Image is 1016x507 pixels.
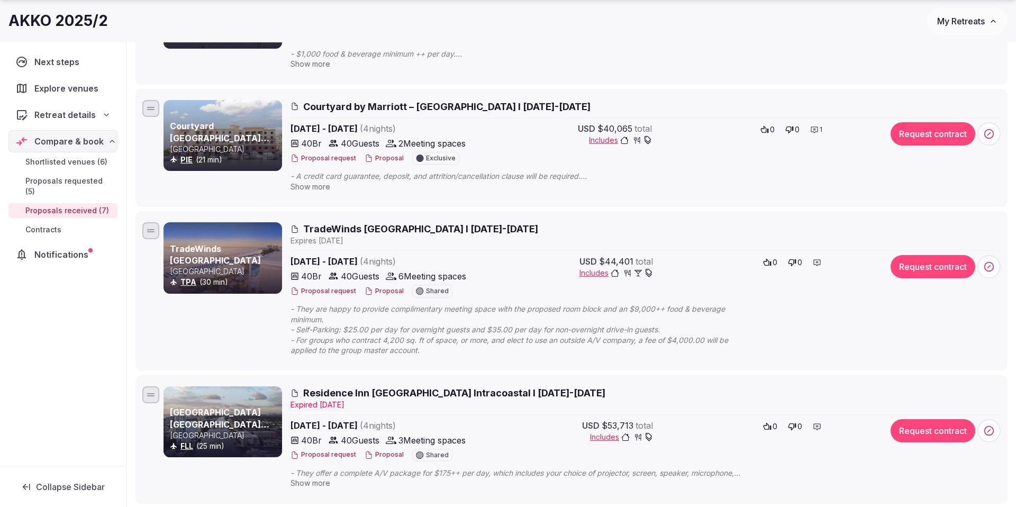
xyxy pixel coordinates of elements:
[634,122,652,135] span: total
[797,257,802,268] span: 0
[770,124,775,135] span: 0
[291,236,1001,246] div: Expire s [DATE]
[170,243,261,266] a: TradeWinds [GEOGRAPHIC_DATA]
[785,255,805,270] button: 0
[8,11,108,31] h1: AKKO 2025/2
[365,450,404,459] button: Proposal
[291,59,330,68] span: Show more
[291,287,356,296] button: Proposal request
[170,407,269,453] a: [GEOGRAPHIC_DATA] [GEOGRAPHIC_DATA] Intracoastal/Il [GEOGRAPHIC_DATA]
[773,421,777,432] span: 0
[303,222,538,236] span: TradeWinds [GEOGRAPHIC_DATA] I [DATE]-[DATE]
[291,478,330,487] span: Show more
[291,49,765,59] span: - $1,000 food & beverage minimum ++ per day. - With the daily food & beverage minimum reached or ...
[8,174,117,199] a: Proposals requested (5)
[8,475,117,499] button: Collapse Sidebar
[891,255,975,278] button: Request contract
[820,125,822,134] span: 1
[301,434,322,447] span: 40 Br
[291,122,477,135] span: [DATE] - [DATE]
[891,419,975,442] button: Request contract
[303,386,605,400] span: Residence Inn [GEOGRAPHIC_DATA] Intracoastal I [DATE]-[DATE]
[25,176,113,197] span: Proposals requested (5)
[180,155,193,165] button: PIE
[291,154,356,163] button: Proposal request
[170,144,280,155] p: [GEOGRAPHIC_DATA]
[785,419,805,434] button: 0
[360,256,396,267] span: ( 4 night s )
[180,155,193,164] a: PIE
[170,430,280,441] p: [GEOGRAPHIC_DATA]
[341,137,379,150] span: 40 Guests
[426,155,456,161] span: Exclusive
[34,56,84,68] span: Next steps
[578,122,595,135] span: USD
[34,135,104,148] span: Compare & book
[773,257,777,268] span: 0
[180,277,196,287] button: TPA
[937,16,985,26] span: My Retreats
[8,51,117,73] a: Next steps
[291,171,765,182] span: - A credit card guarantee, deposit, and attrition/cancellation clause will be required. - Breakou...
[8,155,117,169] a: Shortlisted venues (6)
[36,482,105,492] span: Collapse Sidebar
[636,419,653,432] span: total
[589,135,652,146] button: Includes
[782,122,803,137] button: 0
[180,277,196,286] a: TPA
[597,122,632,135] span: $40,065
[170,266,280,277] p: [GEOGRAPHIC_DATA]
[180,441,193,451] button: FLL
[34,82,103,95] span: Explore venues
[25,205,109,216] span: Proposals received (7)
[170,441,280,451] div: (25 min)
[291,419,477,432] span: [DATE] - [DATE]
[303,100,591,113] span: Courtyard by Marriott – [GEOGRAPHIC_DATA] I [DATE]-[DATE]
[341,434,379,447] span: 40 Guests
[25,157,107,167] span: Shortlisted venues (6)
[579,255,597,268] span: USD
[341,270,379,283] span: 40 Guests
[426,452,449,458] span: Shared
[582,419,600,432] span: USD
[360,123,396,134] span: ( 4 night s )
[398,434,466,447] span: 3 Meeting spaces
[8,222,117,237] a: Contracts
[170,155,280,165] div: (21 min)
[8,243,117,266] a: Notifications
[760,419,781,434] button: 0
[891,122,975,146] button: Request contract
[579,268,653,278] button: Includes
[301,270,322,283] span: 40 Br
[797,421,802,432] span: 0
[360,420,396,431] span: ( 4 night s )
[757,122,778,137] button: 0
[602,419,633,432] span: $53,713
[180,441,193,450] a: FLL
[291,182,330,191] span: Show more
[8,203,117,218] a: Proposals received (7)
[795,124,800,135] span: 0
[599,255,633,268] span: $44,401
[365,287,404,296] button: Proposal
[426,288,449,294] span: Shared
[927,8,1008,34] button: My Retreats
[301,137,322,150] span: 40 Br
[34,108,96,121] span: Retreat details
[170,277,280,287] div: (30 min)
[398,137,466,150] span: 2 Meeting spaces
[8,77,117,99] a: Explore venues
[291,450,356,459] button: Proposal request
[365,154,404,163] button: Proposal
[590,432,653,442] button: Includes
[25,224,61,235] span: Contracts
[291,304,765,356] span: - They are happy to provide complimentary meeting space with the proposed room block and an $9,00...
[34,248,93,261] span: Notifications
[636,255,653,268] span: total
[170,121,355,155] a: Courtyard [GEOGRAPHIC_DATA] [GEOGRAPHIC_DATA]/[GEOGRAPHIC_DATA]
[760,255,781,270] button: 0
[291,400,1001,410] div: Expire d [DATE]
